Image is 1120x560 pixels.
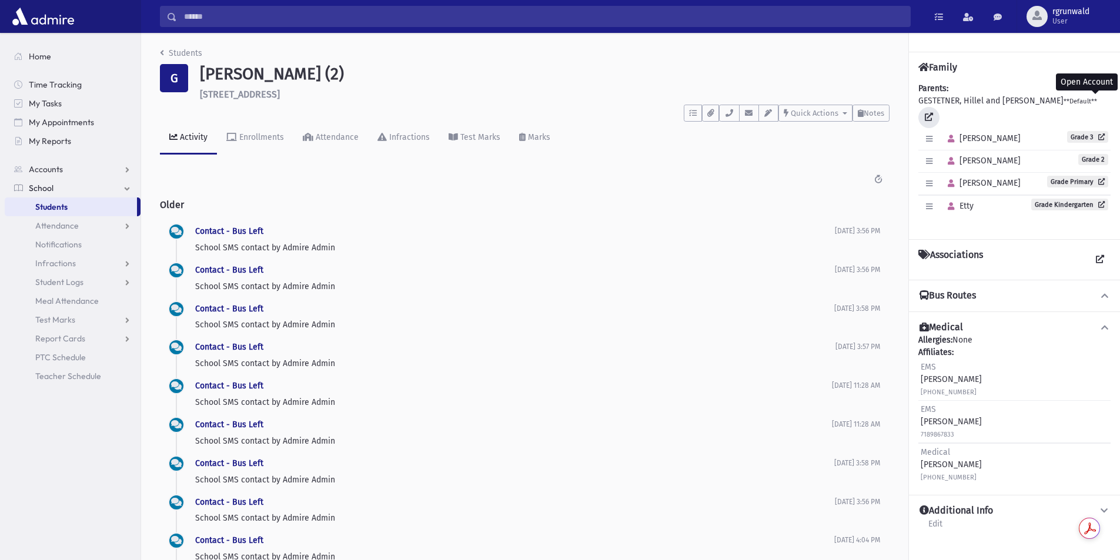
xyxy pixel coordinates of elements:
b: Allergies: [918,335,952,345]
span: Infractions [35,258,76,269]
p: School SMS contact by Admire Admin [195,396,832,408]
span: [DATE] 3:56 PM [835,266,880,274]
img: AdmirePro [9,5,77,28]
a: Attendance [293,122,368,155]
div: Test Marks [458,132,500,142]
span: [DATE] 11:28 AM [832,381,880,390]
h1: [PERSON_NAME] (2) [200,64,890,84]
p: School SMS contact by Admire Admin [195,318,834,331]
h6: [STREET_ADDRESS] [200,89,890,100]
span: My Tasks [29,98,62,109]
span: Meal Attendance [35,296,99,306]
span: Students [35,202,68,212]
a: Grade Kindergarten [1031,199,1108,210]
span: [DATE] 3:56 PM [835,227,880,235]
a: View all Associations [1089,249,1111,270]
span: EMS [921,362,936,372]
a: Contact - Bus Left [195,535,263,545]
a: Report Cards [5,329,141,348]
span: Home [29,51,51,62]
a: Attendance [5,216,141,235]
a: Contact - Bus Left [195,265,263,275]
a: Students [5,197,137,216]
span: rgrunwald [1052,7,1089,16]
a: Contact - Bus Left [195,381,263,391]
span: [PERSON_NAME] [942,156,1021,166]
a: Meal Attendance [5,291,141,310]
span: [DATE] 3:58 PM [834,304,880,313]
a: Contact - Bus Left [195,420,263,430]
span: School [29,183,54,193]
p: School SMS contact by Admire Admin [195,280,835,293]
p: School SMS contact by Admire Admin [195,435,832,447]
button: Notes [852,105,890,122]
span: Attendance [35,220,79,231]
h4: Bus Routes [920,290,976,302]
span: Accounts [29,164,63,175]
span: Quick Actions [791,109,838,118]
span: My Reports [29,136,71,146]
div: Activity [178,132,208,142]
h4: Additional Info [920,505,993,517]
span: [PERSON_NAME] [942,178,1021,188]
div: None [918,334,1111,485]
a: My Tasks [5,94,141,113]
span: Teacher Schedule [35,371,101,381]
span: [DATE] 4:04 PM [834,536,880,544]
button: Bus Routes [918,290,1111,302]
h4: Family [918,62,957,73]
b: Affiliates: [918,347,954,357]
span: [DATE] 3:58 PM [834,459,880,467]
small: 7189867833 [921,431,954,438]
a: Accounts [5,160,141,179]
h4: Associations [918,249,983,270]
a: Teacher Schedule [5,367,141,385]
a: Contact - Bus Left [195,458,263,468]
a: Infractions [368,122,439,155]
a: Infractions [5,254,141,273]
span: Time Tracking [29,79,82,90]
span: EMS [921,404,936,414]
a: Grade Primary [1047,176,1108,187]
p: School SMS contact by Admire Admin [195,242,835,254]
button: Medical [918,321,1111,334]
span: Notes [864,109,884,118]
div: [PERSON_NAME] [921,403,982,440]
span: [DATE] 11:28 AM [832,420,880,428]
a: PTC Schedule [5,348,141,367]
p: School SMS contact by Admire Admin [195,474,834,486]
a: Enrollments [217,122,293,155]
div: G [160,64,188,92]
h4: Medical [920,321,963,334]
a: Students [160,48,202,58]
small: [PHONE_NUMBER] [921,388,977,396]
a: Test Marks [439,122,510,155]
nav: breadcrumb [160,47,202,64]
b: Parents: [918,83,948,93]
div: [PERSON_NAME] [921,446,982,483]
span: Test Marks [35,314,75,325]
div: Infractions [387,132,430,142]
a: My Reports [5,132,141,150]
a: Contact - Bus Left [195,226,263,236]
a: Test Marks [5,310,141,329]
span: [DATE] 3:57 PM [835,343,880,351]
span: PTC Schedule [35,352,86,363]
span: Notifications [35,239,82,250]
h2: Older [160,190,890,220]
span: Etty [942,201,974,211]
a: Activity [160,122,217,155]
span: Report Cards [35,333,85,344]
input: Search [177,6,910,27]
p: School SMS contact by Admire Admin [195,357,835,370]
div: Marks [526,132,550,142]
a: School [5,179,141,197]
span: My Appointments [29,117,94,128]
a: Student Logs [5,273,141,291]
p: School SMS contact by Admire Admin [195,512,835,524]
a: Contact - Bus Left [195,342,263,352]
span: [PERSON_NAME] [942,133,1021,143]
button: Additional Info [918,505,1111,517]
div: GESTETNER, Hillel and [PERSON_NAME] [918,82,1111,230]
div: Enrollments [237,132,284,142]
